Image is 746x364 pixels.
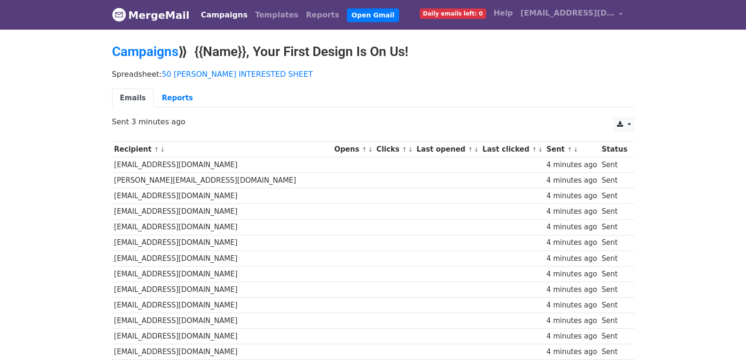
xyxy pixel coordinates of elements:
[599,204,629,219] td: Sent
[599,219,629,235] td: Sent
[402,146,407,153] a: ↑
[599,266,629,282] td: Sent
[112,266,332,282] td: [EMAIL_ADDRESS][DOMAIN_NAME]
[599,251,629,266] td: Sent
[112,44,178,59] a: Campaigns
[251,6,302,24] a: Templates
[112,298,332,313] td: [EMAIL_ADDRESS][DOMAIN_NAME]
[112,251,332,266] td: [EMAIL_ADDRESS][DOMAIN_NAME]
[362,146,367,153] a: ↑
[546,284,597,295] div: 4 minutes ago
[599,344,629,360] td: Sent
[546,347,597,357] div: 4 minutes ago
[546,237,597,248] div: 4 minutes ago
[154,89,201,108] a: Reports
[112,235,332,251] td: [EMAIL_ADDRESS][DOMAIN_NAME]
[474,146,479,153] a: ↓
[599,235,629,251] td: Sent
[112,329,332,344] td: [EMAIL_ADDRESS][DOMAIN_NAME]
[573,146,578,153] a: ↓
[112,8,126,22] img: MergeMail logo
[112,157,332,173] td: [EMAIL_ADDRESS][DOMAIN_NAME]
[374,142,414,157] th: Clicks
[546,175,597,186] div: 4 minutes ago
[517,4,627,26] a: [EMAIL_ADDRESS][DOMAIN_NAME]
[599,173,629,188] td: Sent
[546,253,597,264] div: 4 minutes ago
[599,157,629,173] td: Sent
[162,70,313,79] a: 50 [PERSON_NAME] INTERESTED SHEET
[521,8,615,19] span: [EMAIL_ADDRESS][DOMAIN_NAME]
[197,6,251,24] a: Campaigns
[490,4,517,23] a: Help
[420,8,486,19] span: Daily emails left: 0
[546,269,597,280] div: 4 minutes ago
[112,142,332,157] th: Recipient
[112,69,634,79] p: Spreadsheet:
[112,219,332,235] td: [EMAIL_ADDRESS][DOMAIN_NAME]
[599,188,629,204] td: Sent
[112,117,634,127] p: Sent 3 minutes ago
[599,298,629,313] td: Sent
[599,142,629,157] th: Status
[546,222,597,233] div: 4 minutes ago
[368,146,373,153] a: ↓
[599,313,629,329] td: Sent
[567,146,572,153] a: ↑
[408,146,413,153] a: ↓
[538,146,543,153] a: ↓
[599,329,629,344] td: Sent
[546,300,597,311] div: 4 minutes ago
[112,313,332,329] td: [EMAIL_ADDRESS][DOMAIN_NAME]
[414,142,480,157] th: Last opened
[112,44,634,60] h2: ⟫ {{Name}}, Your First Design Is On Us!
[347,8,399,22] a: Open Gmail
[112,188,332,204] td: [EMAIL_ADDRESS][DOMAIN_NAME]
[546,315,597,326] div: 4 minutes ago
[332,142,374,157] th: Opens
[480,142,544,157] th: Last clicked
[160,146,165,153] a: ↓
[546,160,597,170] div: 4 minutes ago
[112,5,190,25] a: MergeMail
[112,204,332,219] td: [EMAIL_ADDRESS][DOMAIN_NAME]
[468,146,473,153] a: ↑
[112,344,332,360] td: [EMAIL_ADDRESS][DOMAIN_NAME]
[599,282,629,297] td: Sent
[302,6,343,24] a: Reports
[544,142,599,157] th: Sent
[112,282,332,297] td: [EMAIL_ADDRESS][DOMAIN_NAME]
[112,173,332,188] td: [PERSON_NAME][EMAIL_ADDRESS][DOMAIN_NAME]
[546,191,597,202] div: 4 minutes ago
[532,146,537,153] a: ↑
[416,4,490,23] a: Daily emails left: 0
[154,146,159,153] a: ↑
[546,206,597,217] div: 4 minutes ago
[546,331,597,342] div: 4 minutes ago
[112,89,154,108] a: Emails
